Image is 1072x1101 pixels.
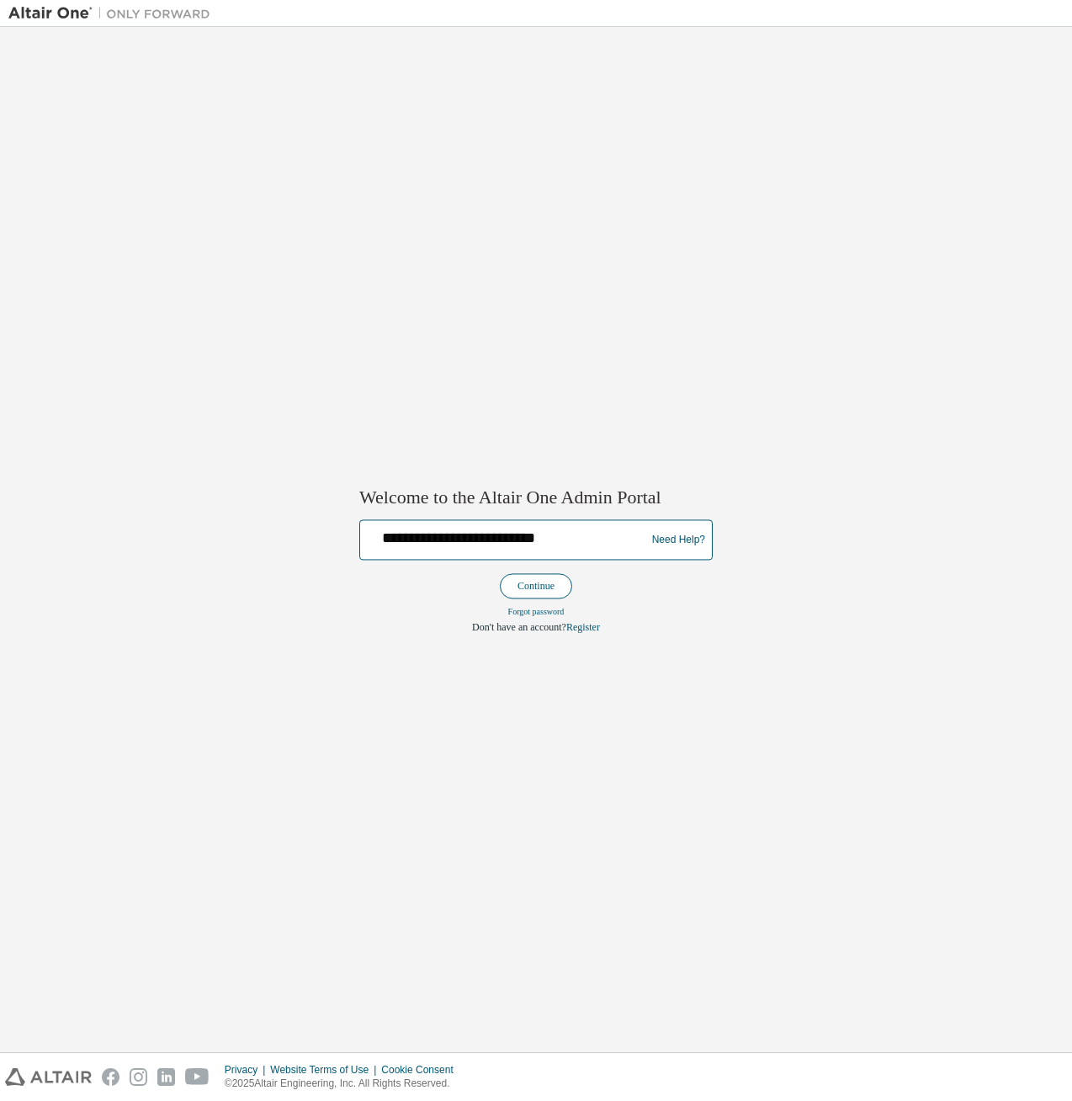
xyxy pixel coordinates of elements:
img: linkedin.svg [157,1068,175,1086]
img: altair_logo.svg [5,1068,92,1086]
p: © 2025 Altair Engineering, Inc. All Rights Reserved. [225,1077,464,1091]
button: Continue [500,574,572,599]
a: Need Help? [652,540,705,540]
img: Altair One [8,5,219,22]
a: Forgot password [508,608,565,617]
img: facebook.svg [102,1068,119,1086]
div: Website Terms of Use [270,1063,381,1077]
img: instagram.svg [130,1068,147,1086]
img: youtube.svg [185,1068,210,1086]
div: Cookie Consent [381,1063,463,1077]
a: Register [566,622,600,634]
h2: Welcome to the Altair One Admin Portal [359,486,713,509]
span: Don't have an account? [472,622,566,634]
div: Privacy [225,1063,270,1077]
